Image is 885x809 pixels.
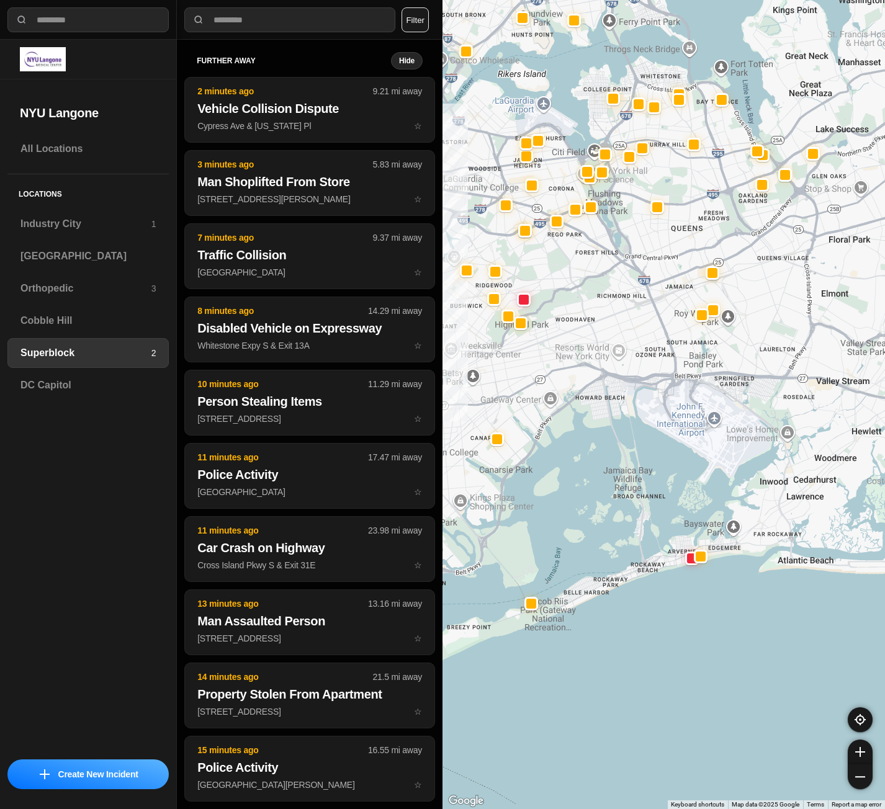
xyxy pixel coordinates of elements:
[446,793,487,809] img: Google
[732,801,799,808] span: Map data ©2025 Google
[197,559,422,571] p: Cross Island Pkwy S & Exit 31E
[184,663,435,728] button: 14 minutes ago21.5 mi awayProperty Stolen From Apartment[STREET_ADDRESS]star
[20,249,156,264] h3: [GEOGRAPHIC_DATA]
[855,747,865,757] img: zoom-in
[20,346,151,360] h3: Superblock
[151,282,156,295] p: 3
[414,633,422,643] span: star
[848,764,873,789] button: zoom-out
[368,597,422,610] p: 13.16 mi away
[855,714,866,725] img: recenter
[373,671,422,683] p: 21.5 mi away
[402,7,429,32] button: Filter
[368,744,422,756] p: 16.55 mi away
[184,516,435,582] button: 11 minutes ago23.98 mi awayCar Crash on HighwayCross Island Pkwy S & Exit 31Estar
[7,241,169,271] a: [GEOGRAPHIC_DATA]
[197,413,422,425] p: [STREET_ADDRESS]
[414,267,422,277] span: star
[184,633,435,643] a: 13 minutes ago13.16 mi awayMan Assaulted Person[STREET_ADDRESS]star
[197,85,372,97] p: 2 minutes ago
[40,769,50,779] img: icon
[20,141,156,156] h3: All Locations
[848,707,873,732] button: recenter
[197,193,422,205] p: [STREET_ADDRESS][PERSON_NAME]
[197,378,368,390] p: 10 minutes ago
[671,800,724,809] button: Keyboard shortcuts
[20,47,66,71] img: logo
[848,740,873,764] button: zoom-in
[184,486,435,497] a: 11 minutes ago17.47 mi awayPolice Activity[GEOGRAPHIC_DATA]star
[807,801,824,808] a: Terms
[197,539,422,556] h2: Car Crash on Highway
[197,173,422,190] h2: Man Shoplifted From Store
[197,246,422,264] h2: Traffic Collision
[368,305,422,317] p: 14.29 mi away
[184,77,435,143] button: 2 minutes ago9.21 mi awayVehicle Collision DisputeCypress Ave & [US_STATE] Plstar
[7,134,169,164] a: All Locations
[197,597,368,610] p: 13 minutes ago
[414,341,422,351] span: star
[197,705,422,718] p: [STREET_ADDRESS]
[391,52,423,69] button: Hide
[16,14,28,26] img: search
[197,632,422,645] p: [STREET_ADDRESS]
[184,589,435,655] button: 13 minutes ago13.16 mi awayMan Assaulted Person[STREET_ADDRESS]star
[184,340,435,351] a: 8 minutes ago14.29 mi awayDisabled Vehicle on ExpresswayWhitestone Expy S & Exit 13Astar
[184,736,435,802] button: 15 minutes ago16.55 mi awayPolice Activity[GEOGRAPHIC_DATA][PERSON_NAME]star
[197,744,368,756] p: 15 minutes ago
[184,370,435,436] button: 10 minutes ago11.29 mi awayPerson Stealing Items[STREET_ADDRESS]star
[197,779,422,791] p: [GEOGRAPHIC_DATA][PERSON_NAME]
[192,14,205,26] img: search
[20,104,156,122] h2: NYU Langone
[184,150,435,216] button: 3 minutes ago5.83 mi awayMan Shoplifted From Store[STREET_ADDRESS][PERSON_NAME]star
[414,194,422,204] span: star
[832,801,881,808] a: Report a map error
[414,487,422,497] span: star
[414,121,422,131] span: star
[197,231,372,244] p: 7 minutes ago
[446,793,487,809] a: Open this area in Google Maps (opens a new window)
[197,393,422,410] h2: Person Stealing Items
[197,524,368,537] p: 11 minutes ago
[197,671,372,683] p: 14 minutes ago
[184,779,435,790] a: 15 minutes ago16.55 mi awayPolice Activity[GEOGRAPHIC_DATA][PERSON_NAME]star
[20,281,151,296] h3: Orthopedic
[197,100,422,117] h2: Vehicle Collision Dispute
[20,217,151,231] h3: Industry City
[184,194,435,204] a: 3 minutes ago5.83 mi awayMan Shoplifted From Store[STREET_ADDRESS][PERSON_NAME]star
[368,378,422,390] p: 11.29 mi away
[151,347,156,359] p: 2
[197,158,372,171] p: 3 minutes ago
[197,466,422,483] h2: Police Activity
[855,772,865,782] img: zoom-out
[414,560,422,570] span: star
[197,56,391,66] h5: further away
[197,451,368,463] p: 11 minutes ago
[184,413,435,424] a: 10 minutes ago11.29 mi awayPerson Stealing Items[STREET_ADDRESS]star
[373,231,422,244] p: 9.37 mi away
[197,759,422,776] h2: Police Activity
[399,56,415,66] small: Hide
[7,274,169,303] a: Orthopedic3
[414,780,422,790] span: star
[7,306,169,336] a: Cobble Hill
[373,158,422,171] p: 5.83 mi away
[197,266,422,279] p: [GEOGRAPHIC_DATA]
[184,223,435,289] button: 7 minutes ago9.37 mi awayTraffic Collision[GEOGRAPHIC_DATA]star
[184,706,435,717] a: 14 minutes ago21.5 mi awayProperty Stolen From Apartment[STREET_ADDRESS]star
[7,370,169,400] a: DC Capitol
[368,524,422,537] p: 23.98 mi away
[7,759,169,789] button: iconCreate New Incident
[414,707,422,717] span: star
[58,768,138,780] p: Create New Incident
[414,414,422,424] span: star
[197,686,422,703] h2: Property Stolen From Apartment
[7,209,169,239] a: Industry City1
[184,267,435,277] a: 7 minutes ago9.37 mi awayTraffic Collision[GEOGRAPHIC_DATA]star
[197,305,368,317] p: 8 minutes ago
[184,560,435,570] a: 11 minutes ago23.98 mi awayCar Crash on HighwayCross Island Pkwy S & Exit 31Estar
[197,320,422,337] h2: Disabled Vehicle on Expressway
[197,120,422,132] p: Cypress Ave & [US_STATE] Pl
[20,313,156,328] h3: Cobble Hill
